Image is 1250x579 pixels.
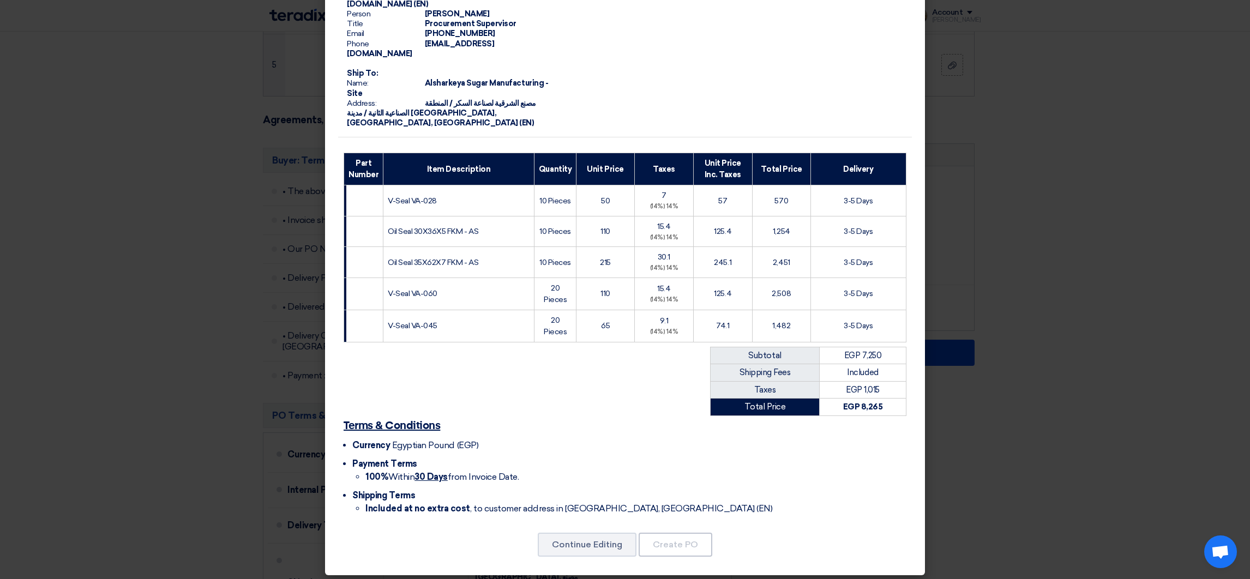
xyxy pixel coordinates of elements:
[774,196,788,206] span: 570
[388,227,478,236] span: Oil Seal 30X36X5 FKM - AS
[639,233,689,243] div: (14%) 14%
[752,153,810,185] th: Total Price
[544,316,567,336] span: 20 Pieces
[347,19,423,29] span: Title
[388,258,478,267] span: Oil Seal 35X62X7 FKM - AS
[544,284,567,304] span: 20 Pieces
[772,321,790,330] span: 1,482
[844,196,873,206] span: 3-5 Days
[820,347,906,364] td: EGP 7,250
[425,9,490,19] span: [PERSON_NAME]
[773,227,790,236] span: 1,254
[844,227,873,236] span: 3-5 Days
[714,258,731,267] span: 245.1
[365,472,519,482] span: Within from Invoice Date.
[711,399,820,416] td: Total Price
[772,289,791,298] span: 2,508
[383,153,534,185] th: Item Description
[639,295,689,305] div: (14%) 14%
[714,289,731,298] span: 125.4
[347,9,423,19] span: Person
[352,440,390,450] span: Currency
[639,264,689,273] div: (14%) 14%
[716,321,729,330] span: 74.1
[365,472,388,482] strong: 100%
[639,533,712,557] button: Create PO
[600,258,611,267] span: 215
[347,99,536,128] span: مصنع الشرقية لصناعة السكر / المنطقة الصناعية الثانية / مدينة [GEOGRAPHIC_DATA], [GEOGRAPHIC_DATA]...
[539,258,571,267] span: 10 Pieces
[660,316,669,325] span: 9.1
[718,196,727,206] span: 57
[347,79,423,88] span: Name:
[344,420,440,431] u: Terms & Conditions
[344,153,383,185] th: Part Number
[347,79,548,98] span: Alsharkeya Sugar Manufacturing - Site
[576,153,635,185] th: Unit Price
[639,202,689,212] div: (14%) 14%
[388,321,437,330] span: V-Seal VA-045
[414,472,448,482] u: 30 Days
[347,29,423,39] span: Email
[662,191,666,200] span: 7
[600,227,610,236] span: 110
[538,533,636,557] button: Continue Editing
[539,227,571,236] span: 10 Pieces
[352,490,415,500] span: Shipping Terms
[843,402,883,412] strong: EGP 8,265
[534,153,576,185] th: Quantity
[844,258,873,267] span: 3-5 Days
[714,227,731,236] span: 125.4
[365,502,906,515] li: , to customer address in [GEOGRAPHIC_DATA], [GEOGRAPHIC_DATA] (EN)
[365,503,470,514] strong: Included at no extra cost
[657,284,670,293] span: 15.4
[425,19,516,28] span: Procurement Supervisor
[844,289,873,298] span: 3-5 Days
[711,364,820,382] td: Shipping Fees
[601,196,610,206] span: 50
[425,29,495,38] span: [PHONE_NUMBER]
[773,258,790,267] span: 2,451
[810,153,906,185] th: Delivery
[347,39,494,58] span: [EMAIL_ADDRESS][DOMAIN_NAME]
[388,196,437,206] span: V-Seal VA-028
[352,459,417,469] span: Payment Terms
[347,69,378,78] strong: Ship To:
[347,39,423,49] span: Phone
[847,367,878,377] span: Included
[693,153,752,185] th: Unit Price Inc. Taxes
[347,99,423,108] span: Address:
[601,321,610,330] span: 65
[844,321,873,330] span: 3-5 Days
[392,440,478,450] span: Egyptian Pound (EGP)
[711,347,820,364] td: Subtotal
[634,153,693,185] th: Taxes
[657,222,670,231] span: 15.4
[846,385,880,395] span: EGP 1,015
[1204,535,1237,568] div: Open chat
[388,289,437,298] span: V-Seal VA-060
[711,381,820,399] td: Taxes
[600,289,610,298] span: 110
[539,196,571,206] span: 10 Pieces
[639,328,689,337] div: (14%) 14%
[658,252,670,262] span: 30.1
